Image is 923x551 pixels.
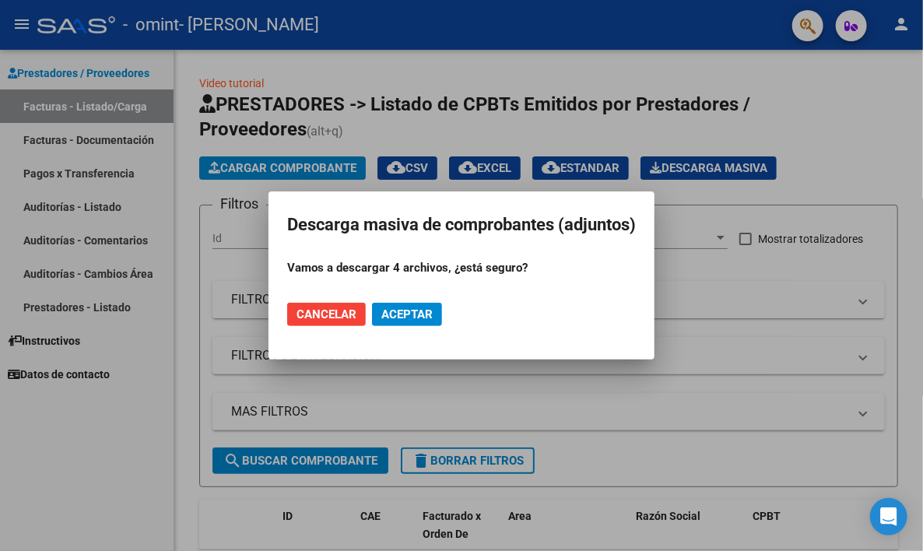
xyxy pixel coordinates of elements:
div: Open Intercom Messenger [870,498,907,535]
h2: Descarga masiva de comprobantes (adjuntos) [287,210,636,240]
button: Cancelar [287,303,366,326]
span: Aceptar [381,307,433,321]
p: Vamos a descargar 4 archivos, ¿está seguro? [287,259,636,277]
button: Aceptar [372,303,442,326]
span: Cancelar [297,307,356,321]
